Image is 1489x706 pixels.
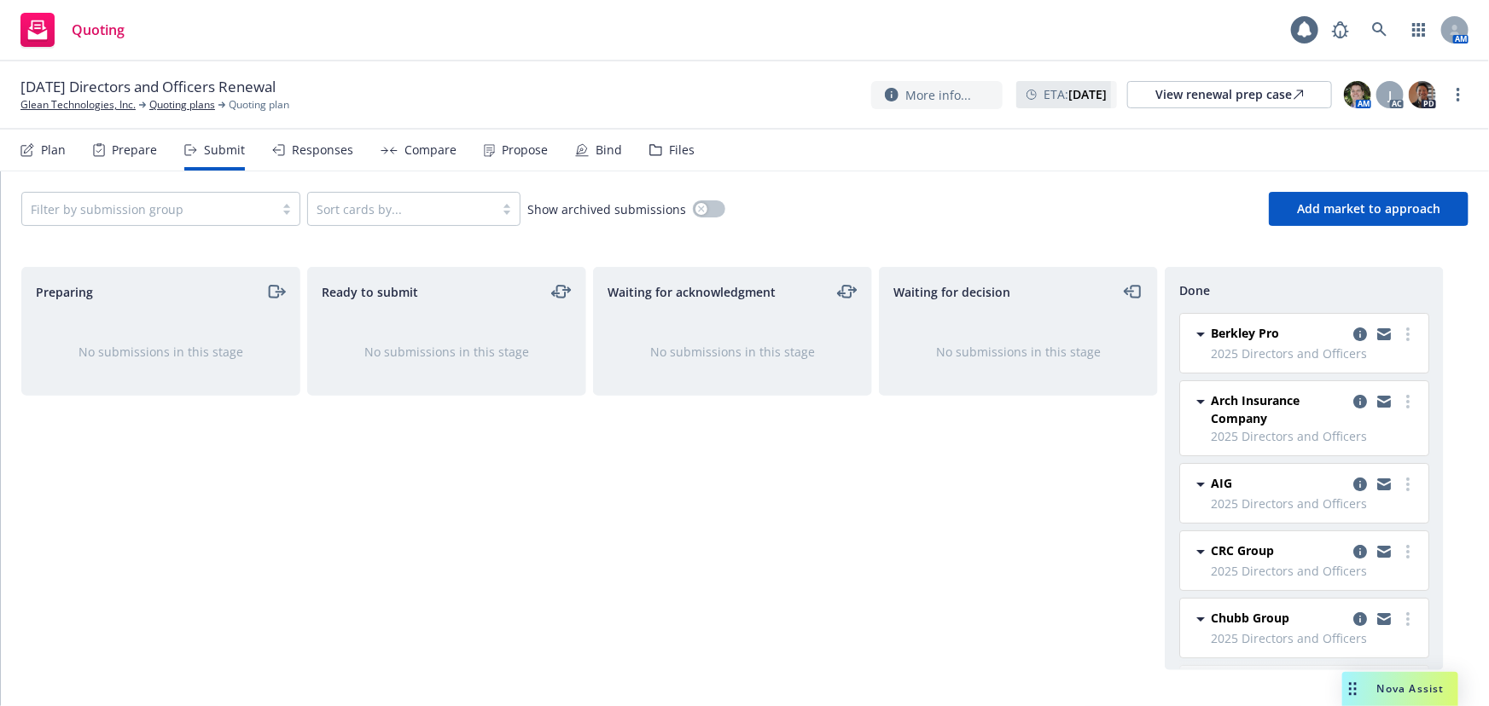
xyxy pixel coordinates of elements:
[1388,86,1392,104] span: J
[36,283,93,301] span: Preparing
[1068,86,1107,102] strong: [DATE]
[204,143,245,157] div: Submit
[1211,474,1232,492] span: AIG
[404,143,457,157] div: Compare
[1211,324,1279,342] span: Berkley Pro
[1363,13,1397,47] a: Search
[1350,474,1370,495] a: copy logging email
[1123,281,1143,302] a: moveLeft
[608,283,776,301] span: Waiting for acknowledgment
[1211,391,1346,427] span: Arch Insurance Company
[1211,495,1418,512] span: 2025 Directors and Officers
[1350,609,1370,629] a: copy logging email
[1398,541,1418,562] a: more
[41,143,66,157] div: Plan
[1350,324,1370,344] a: copy logging email
[1377,681,1445,696] span: Nova Assist
[502,143,548,157] div: Propose
[14,6,131,54] a: Quoting
[20,77,276,97] span: [DATE] Directors and Officers Renewal
[1374,324,1394,344] a: copy logging email
[1374,541,1394,562] a: copy logging email
[1409,81,1436,108] img: photo
[551,281,572,302] a: moveLeftRight
[1297,200,1440,217] span: Add market to approach
[1398,391,1418,412] a: more
[335,343,558,361] div: No submissions in this stage
[527,200,686,218] span: Show archived submissions
[871,81,1003,109] button: More info...
[1044,85,1107,103] span: ETA :
[1448,84,1469,105] a: more
[596,143,622,157] div: Bind
[1398,609,1418,629] a: more
[20,97,136,113] a: Glean Technologies, Inc.
[1211,427,1418,445] span: 2025 Directors and Officers
[1350,541,1370,562] a: copy logging email
[669,143,695,157] div: Files
[1211,541,1274,559] span: CRC Group
[112,143,157,157] div: Prepare
[292,143,353,157] div: Responses
[1211,562,1418,580] span: 2025 Directors and Officers
[1402,13,1436,47] a: Switch app
[72,23,125,37] span: Quoting
[1398,474,1418,495] a: more
[1374,609,1394,629] a: copy logging email
[1398,324,1418,344] a: more
[621,343,844,361] div: No submissions in this stage
[837,281,858,302] a: moveLeftRight
[1350,391,1370,412] a: copy logging email
[1344,81,1371,108] img: photo
[1211,344,1418,362] span: 2025 Directors and Officers
[905,86,971,104] span: More info...
[1179,281,1210,299] span: Done
[1342,672,1364,706] div: Drag to move
[265,281,286,302] a: moveRight
[229,97,289,113] span: Quoting plan
[1155,82,1304,107] div: View renewal prep case
[1374,474,1394,495] a: copy logging email
[893,283,1010,301] span: Waiting for decision
[1374,391,1394,412] a: copy logging email
[1323,13,1358,47] a: Report a Bug
[1211,629,1418,647] span: 2025 Directors and Officers
[1127,81,1332,108] a: View renewal prep case
[1211,609,1289,627] span: Chubb Group
[1269,192,1469,226] button: Add market to approach
[907,343,1130,361] div: No submissions in this stage
[1342,672,1458,706] button: Nova Assist
[49,343,272,361] div: No submissions in this stage
[322,283,418,301] span: Ready to submit
[149,97,215,113] a: Quoting plans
